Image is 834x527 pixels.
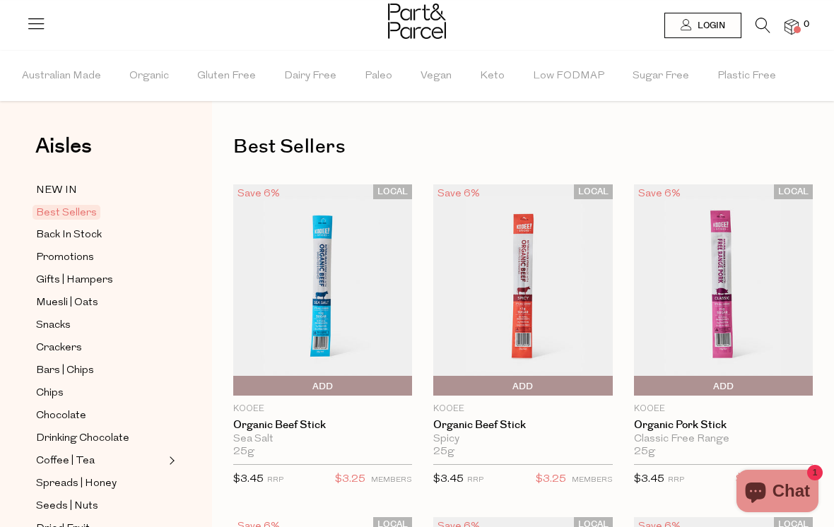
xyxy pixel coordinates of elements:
a: Promotions [36,249,165,266]
span: NEW IN [36,182,77,199]
span: Crackers [36,340,82,357]
div: Save 6% [433,184,484,203]
span: Low FODMAP [533,52,604,101]
small: RRP [467,476,483,484]
a: Snacks [36,316,165,334]
a: Spreads | Honey [36,475,165,492]
div: Spicy [433,433,612,446]
div: Classic Free Range [634,433,813,446]
a: Back In Stock [36,226,165,244]
a: Chips [36,384,165,402]
span: $3.25 [335,470,365,489]
span: 25g [634,446,655,458]
button: Add To Parcel [433,376,612,396]
a: Chocolate [36,407,165,425]
small: RRP [267,476,283,484]
span: LOCAL [774,184,813,199]
a: Seeds | Nuts [36,497,165,515]
span: Promotions [36,249,94,266]
span: Login [694,20,725,32]
span: Drinking Chocolate [36,430,129,447]
span: Best Sellers [33,205,100,220]
img: Organic Pork Stick [634,184,813,396]
span: $3.25 [536,470,566,489]
span: Sugar Free [633,52,689,101]
span: Vegan [421,52,452,101]
span: Dairy Free [284,52,336,101]
span: Snacks [36,317,71,334]
span: LOCAL [574,184,613,199]
button: Expand/Collapse Coffee | Tea [165,452,175,469]
span: Spreads | Honey [36,475,117,492]
div: Save 6% [634,184,685,203]
span: $3.45 [433,474,464,485]
button: Add To Parcel [233,376,412,396]
a: Crackers [36,339,165,357]
span: Organic [129,52,169,101]
inbox-online-store-chat: Shopify online store chat [732,470,823,516]
span: Coffee | Tea [36,453,95,470]
span: Seeds | Nuts [36,498,98,515]
a: Coffee | Tea [36,452,165,470]
a: Drinking Chocolate [36,430,165,447]
a: Organic Beef Stick [433,419,612,432]
small: RRP [668,476,684,484]
small: MEMBERS [371,476,412,484]
a: Best Sellers [36,204,165,221]
span: Bars | Chips [36,362,94,379]
p: KOOEE [433,403,612,415]
span: Back In Stock [36,227,102,244]
a: Login [664,13,741,38]
span: Australian Made [22,52,101,101]
h1: Best Sellers [233,131,813,163]
div: Sea Salt [233,433,412,446]
span: $3.45 [634,474,664,485]
span: Chips [36,385,64,402]
span: 25g [233,446,254,458]
a: Organic Pork Stick [634,419,813,432]
span: $3.45 [233,474,264,485]
div: Save 6% [233,184,284,203]
span: LOCAL [373,184,412,199]
span: 0 [800,18,813,31]
span: Aisles [35,131,92,162]
a: Aisles [35,136,92,171]
img: Part&Parcel [388,4,446,39]
span: Keto [480,52,505,101]
small: MEMBERS [572,476,613,484]
span: Paleo [365,52,392,101]
span: Gifts | Hampers [36,272,113,289]
a: 0 [785,19,799,34]
span: 25g [433,446,454,458]
span: Gluten Free [197,52,256,101]
p: KOOEE [233,403,412,415]
span: Plastic Free [717,52,776,101]
img: Organic Beef Stick [233,184,412,396]
a: Organic Beef Stick [233,419,412,432]
a: NEW IN [36,182,165,199]
span: Chocolate [36,408,86,425]
button: Add To Parcel [634,376,813,396]
a: Gifts | Hampers [36,271,165,289]
a: Muesli | Oats [36,294,165,312]
img: Organic Beef Stick [433,184,612,396]
p: KOOEE [634,403,813,415]
a: Bars | Chips [36,362,165,379]
span: Muesli | Oats [36,295,98,312]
